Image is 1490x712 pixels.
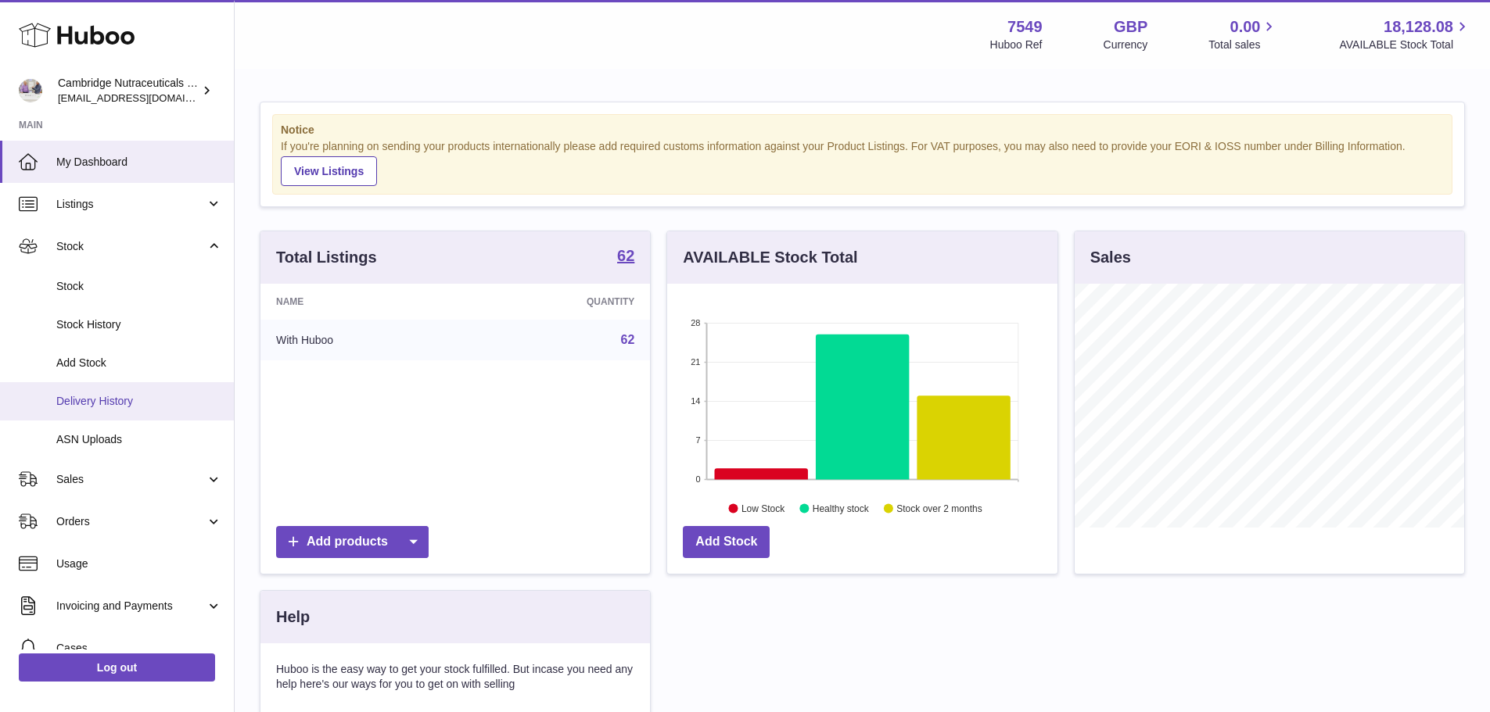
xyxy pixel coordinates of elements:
a: 62 [621,333,635,346]
text: 21 [691,357,701,367]
div: If you're planning on sending your products internationally please add required customs informati... [281,139,1444,186]
span: Stock [56,279,222,294]
span: Orders [56,514,206,529]
text: 0 [696,474,701,484]
a: 18,128.08 AVAILABLE Stock Total [1339,16,1471,52]
a: 0.00 Total sales [1208,16,1278,52]
strong: GBP [1114,16,1147,38]
span: Listings [56,197,206,212]
span: My Dashboard [56,155,222,170]
a: 62 [617,248,634,267]
span: Delivery History [56,394,222,409]
th: Name [260,284,466,320]
div: Cambridge Nutraceuticals Ltd [58,76,199,106]
a: Add Stock [683,526,770,558]
div: Currency [1104,38,1148,52]
span: Total sales [1208,38,1278,52]
span: Invoicing and Payments [56,599,206,614]
span: Stock [56,239,206,254]
a: Log out [19,653,215,682]
text: Low Stock [741,503,785,513]
img: internalAdmin-7549@internal.huboo.com [19,79,42,102]
h3: Help [276,606,310,628]
strong: 62 [617,248,634,263]
h3: AVAILABLE Stock Total [683,247,857,268]
div: Huboo Ref [990,38,1043,52]
text: Healthy stock [813,503,870,513]
p: Huboo is the easy way to get your stock fulfilled. But incase you need any help here's our ways f... [276,662,634,692]
span: Cases [56,641,222,656]
strong: 7549 [1007,16,1043,38]
span: [EMAIL_ADDRESS][DOMAIN_NAME] [58,91,230,104]
strong: Notice [281,123,1444,138]
h3: Total Listings [276,247,377,268]
text: Stock over 2 months [897,503,982,513]
span: ASN Uploads [56,432,222,447]
span: AVAILABLE Stock Total [1339,38,1471,52]
a: View Listings [281,156,377,186]
a: Add products [276,526,429,558]
span: 18,128.08 [1384,16,1453,38]
span: Sales [56,472,206,487]
th: Quantity [466,284,650,320]
span: Usage [56,556,222,571]
span: Add Stock [56,356,222,370]
td: With Huboo [260,320,466,360]
text: 7 [696,435,701,445]
text: 28 [691,318,701,327]
text: 14 [691,396,701,406]
span: 0.00 [1230,16,1261,38]
h3: Sales [1090,247,1131,268]
span: Stock History [56,317,222,332]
